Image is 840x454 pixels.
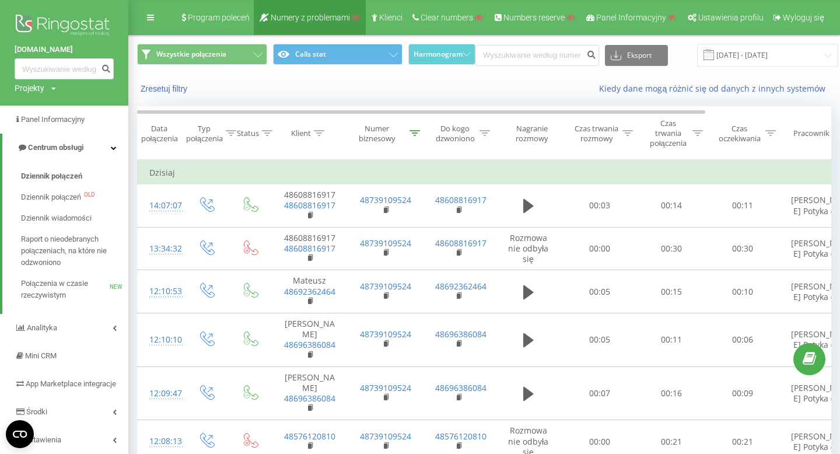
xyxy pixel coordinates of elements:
[793,128,829,138] div: Pracownik
[186,124,223,144] div: Typ połączenia
[28,143,83,152] span: Centrum obsługi
[21,273,128,306] a: Połączenia w czasie rzeczywistymNEW
[360,431,411,442] a: 48739109524
[284,339,335,350] a: 48696386084
[27,323,57,332] span: Analityka
[21,229,128,273] a: Raport o nieodebranych połączeniach, na które nie odzwoniono
[6,420,34,448] button: Open CMP widget
[716,124,762,144] div: Czas oczekiwania
[435,329,487,340] a: 48696386084
[149,280,173,303] div: 12:10:53
[706,270,779,313] td: 00:10
[21,212,92,224] span: Dziennik wiadomości
[149,238,173,260] div: 13:34:32
[360,382,411,393] a: 48739109524
[636,270,706,313] td: 00:15
[360,329,411,340] a: 48739109524
[284,200,335,211] a: 48608816917
[563,366,636,420] td: 00:07
[138,124,181,144] div: Data połączenia
[291,128,311,138] div: Klient
[149,329,173,351] div: 12:10:10
[646,118,689,148] div: Czas trwania połączenia
[563,184,636,228] td: 00:03
[706,313,779,366] td: 00:06
[414,50,463,58] span: Harmonogram
[188,13,250,22] span: Program poleceń
[706,184,779,228] td: 00:11
[563,313,636,366] td: 00:05
[272,366,348,420] td: [PERSON_NAME]
[360,238,411,249] a: 48739109524
[15,12,114,41] img: Ringostat logo
[360,194,411,205] a: 48739109524
[433,124,477,144] div: Do kogo dzwoniono
[15,82,44,94] div: Projekty
[26,379,116,388] span: App Marketplace integracje
[636,366,706,420] td: 00:16
[783,13,824,22] span: Wyloguj się
[21,233,123,268] span: Raport o nieodebranych połączeniach, na które nie odzwoniono
[435,382,487,393] a: 48696386084
[563,227,636,270] td: 00:00
[435,238,487,249] a: 48608816917
[435,281,487,292] a: 48692362464
[435,194,487,205] a: 48608816917
[503,13,565,22] span: Numbers reserve
[503,124,560,144] div: Nagranie rozmowy
[149,194,173,217] div: 14:07:07
[636,184,706,228] td: 00:14
[272,184,348,228] td: 48608816917
[435,431,487,442] a: 48576120810
[284,243,335,254] a: 48608816917
[21,166,128,187] a: Dziennik połączeń
[15,58,114,79] input: Wyszukiwanie według numeru
[272,313,348,366] td: [PERSON_NAME]
[26,407,47,416] span: Środki
[284,431,335,442] a: 48576120810
[379,13,402,22] span: Klienci
[156,50,226,59] span: Wszystkie połączenia
[408,44,475,65] button: Harmonogram
[21,278,110,301] span: Połączenia w czasie rzeczywistym
[272,270,348,313] td: Mateusz
[2,134,128,162] a: Centrum obsługi
[284,393,335,404] a: 48696386084
[271,13,350,22] span: Numery z problemami
[636,227,706,270] td: 00:30
[360,281,411,292] a: 48739109524
[21,191,81,203] span: Dziennik połączeń
[21,187,128,208] a: Dziennik połączeńOLD
[273,44,403,65] button: Calls stat
[24,435,61,444] span: Ustawienia
[475,45,599,66] input: Wyszukiwanie według numeru
[21,170,82,182] span: Dziennik połączeń
[605,45,668,66] button: Eksport
[421,13,473,22] span: Clear numbers
[596,13,666,22] span: Panel Informacyjny
[21,208,128,229] a: Dziennik wiadomości
[636,313,706,366] td: 00:11
[15,44,114,55] a: [DOMAIN_NAME]
[284,286,335,297] a: 48692362464
[25,351,57,360] span: Mini CRM
[599,83,831,94] a: Kiedy dane mogą różnić się od danych z innych systemów
[348,124,407,144] div: Numer biznesowy
[21,115,85,124] span: Panel Informacyjny
[706,227,779,270] td: 00:30
[706,366,779,420] td: 00:09
[149,430,173,453] div: 12:08:13
[137,83,193,94] button: Zresetuj filtry
[508,232,548,264] span: Rozmowa nie odbyła się
[149,382,173,405] div: 12:09:47
[237,128,259,138] div: Status
[563,270,636,313] td: 00:05
[698,13,764,22] span: Ustawienia profilu
[272,227,348,270] td: 48608816917
[573,124,619,144] div: Czas trwania rozmowy
[137,44,267,65] button: Wszystkie połączenia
